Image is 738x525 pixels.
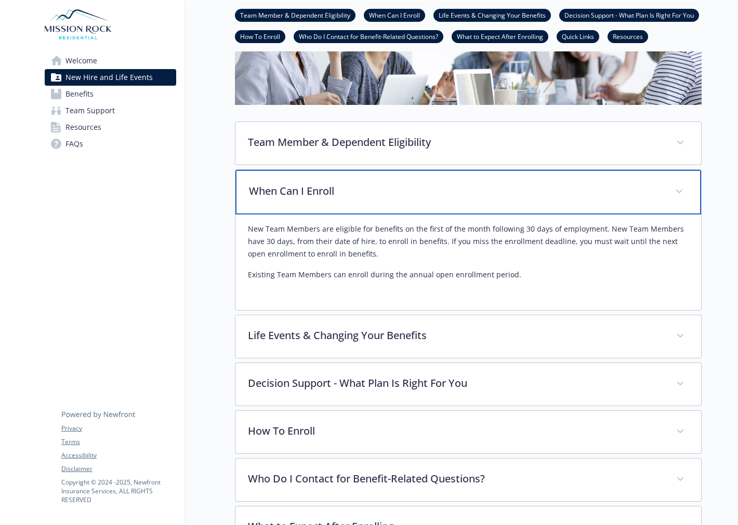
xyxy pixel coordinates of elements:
a: Resources [45,119,176,136]
a: Team Member & Dependent Eligibility [235,10,355,20]
p: Team Member & Dependent Eligibility [248,134,664,150]
a: How To Enroll [235,31,285,41]
a: Welcome [45,52,176,69]
a: Life Events & Changing Your Benefits [433,10,551,20]
p: Existing Team Members can enroll during the annual open enrollment period. [248,268,689,281]
span: Resources [65,119,101,136]
div: Who Do I Contact for Benefit-Related Questions? [235,459,701,501]
a: Resources [608,31,648,41]
div: When Can I Enroll [235,170,701,214]
a: Benefits [45,86,176,102]
div: Life Events & Changing Your Benefits [235,315,701,358]
div: Decision Support - What Plan Is Right For You [235,363,701,406]
a: Terms [61,437,176,447]
p: How To Enroll [248,423,664,439]
a: Team Support [45,102,176,119]
div: How To Enroll [235,411,701,453]
a: Quick Links [557,31,599,41]
p: Copyright © 2024 - 2025 , Newfront Insurance Services, ALL RIGHTS RESERVED [61,478,176,504]
a: When Can I Enroll [364,10,425,20]
span: Team Support [65,102,115,119]
div: Team Member & Dependent Eligibility [235,122,701,165]
span: FAQs [65,136,83,152]
p: When Can I Enroll [249,183,663,199]
p: Who Do I Contact for Benefit-Related Questions? [248,471,664,487]
span: Welcome [65,52,97,69]
a: FAQs [45,136,176,152]
a: New Hire and Life Events [45,69,176,86]
p: Life Events & Changing Your Benefits [248,328,664,343]
a: Who Do I Contact for Benefit-Related Questions? [294,31,443,41]
span: Benefits [65,86,94,102]
a: Accessibility [61,451,176,460]
p: Decision Support - What Plan Is Right For You [248,375,664,391]
div: When Can I Enroll [235,214,701,310]
a: Privacy [61,424,176,433]
p: New Team Members are eligible for benefits on the first of the month following 30 days of employm... [248,223,689,260]
a: Decision Support - What Plan Is Right For You [559,10,699,20]
a: What to Expect After Enrolling [452,31,548,41]
a: Disclaimer [61,464,176,474]
span: New Hire and Life Events [65,69,153,86]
